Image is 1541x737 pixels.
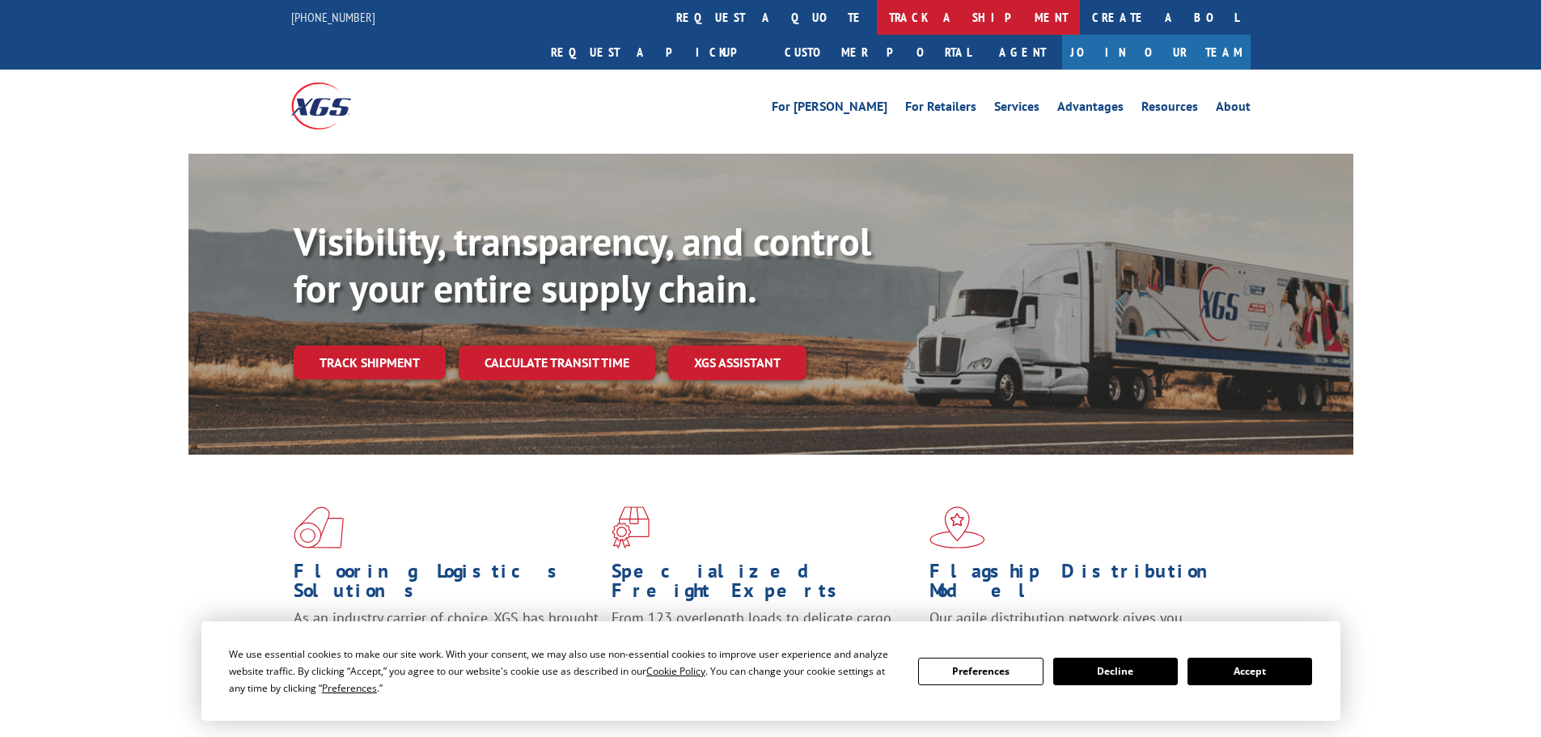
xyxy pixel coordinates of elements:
a: About [1216,100,1251,118]
a: Services [994,100,1039,118]
a: [PHONE_NUMBER] [291,9,375,25]
span: Preferences [322,681,377,695]
p: From 123 overlength loads to delicate cargo, our experienced staff knows the best way to move you... [612,608,917,680]
button: Preferences [918,658,1043,685]
span: Cookie Policy [646,664,705,678]
img: xgs-icon-total-supply-chain-intelligence-red [294,506,344,549]
img: xgs-icon-focused-on-flooring-red [612,506,650,549]
h1: Flagship Distribution Model [929,561,1235,608]
span: As an industry carrier of choice, XGS has brought innovation and dedication to flooring logistics... [294,608,599,666]
a: Track shipment [294,345,446,379]
div: We use essential cookies to make our site work. With your consent, we may also use non-essential ... [229,646,899,697]
div: Cookie Consent Prompt [201,621,1340,721]
a: For [PERSON_NAME] [772,100,887,118]
button: Decline [1053,658,1178,685]
a: For Retailers [905,100,976,118]
a: Calculate transit time [459,345,655,380]
h1: Specialized Freight Experts [612,561,917,608]
b: Visibility, transparency, and control for your entire supply chain. [294,216,871,313]
h1: Flooring Logistics Solutions [294,561,599,608]
span: Our agile distribution network gives you nationwide inventory management on demand. [929,608,1227,646]
a: Advantages [1057,100,1124,118]
a: Request a pickup [539,35,773,70]
a: XGS ASSISTANT [668,345,806,380]
a: Customer Portal [773,35,983,70]
a: Resources [1141,100,1198,118]
a: Join Our Team [1062,35,1251,70]
img: xgs-icon-flagship-distribution-model-red [929,506,985,549]
button: Accept [1188,658,1312,685]
a: Agent [983,35,1062,70]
